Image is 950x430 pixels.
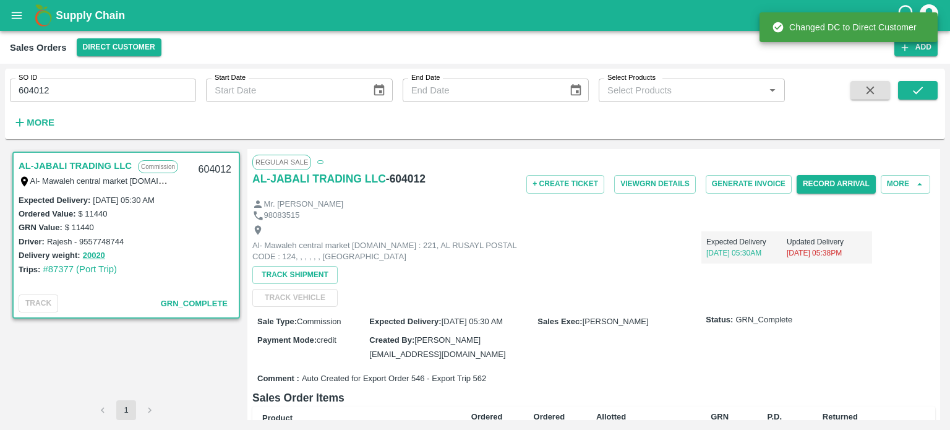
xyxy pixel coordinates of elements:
[19,158,132,174] a: AL-JABALI TRADING LLC
[257,335,317,345] label: Payment Mode :
[367,79,391,102] button: Choose date
[19,265,40,274] label: Trips:
[706,247,787,259] p: [DATE] 05:30AM
[886,419,925,429] b: Gap(Loss)
[10,79,196,102] input: Enter SO ID
[19,251,80,260] label: Delivery weight:
[264,210,300,221] p: 98083515
[2,1,31,30] button: open drawer
[161,299,228,308] span: GRN_Complete
[10,40,67,56] div: Sales Orders
[583,317,649,326] span: [PERSON_NAME]
[138,160,178,173] p: Commission
[896,4,918,27] div: customer-support
[787,247,867,259] p: [DATE] 05:38PM
[77,38,161,56] button: Select DC
[537,317,582,326] label: Sales Exec :
[65,223,94,232] label: $ 11440
[31,3,56,28] img: logo
[526,175,604,193] button: + Create Ticket
[83,249,105,263] button: 20020
[602,82,761,98] input: Select Products
[252,170,386,187] a: AL-JABALI TRADING LLC
[264,199,344,210] p: Mr. [PERSON_NAME]
[56,9,125,22] b: Supply Chain
[19,196,90,205] label: Expected Delivery :
[918,2,940,28] div: account of current user
[91,400,161,420] nav: pagination navigation
[564,79,588,102] button: Choose date
[191,155,239,184] div: 604012
[442,317,503,326] span: [DATE] 05:30 AM
[19,237,45,246] label: Driver:
[206,79,362,102] input: Start Date
[257,373,299,385] label: Comment :
[30,176,451,186] label: Al- Mawaleh central market [DOMAIN_NAME] : 221, AL RUSAYL POSTAL CODE : 124, , , , , , [GEOGRAPHI...
[706,175,792,193] button: Generate Invoice
[787,236,867,247] p: Updated Delivery
[262,413,293,423] b: Product
[252,389,935,406] h6: Sales Order Items
[369,317,441,326] label: Expected Delivery :
[93,196,154,205] label: [DATE] 05:30 AM
[19,223,62,232] label: GRN Value:
[772,16,917,38] div: Changed DC to Direct Customer
[607,73,656,83] label: Select Products
[297,317,341,326] span: Commission
[19,73,37,83] label: SO ID
[614,175,696,193] button: ViewGRN Details
[403,79,559,102] input: End Date
[10,112,58,133] button: More
[302,373,486,385] span: Auto Created for Export Order 546 - Export Trip 562
[661,419,678,429] b: GRN
[19,209,75,218] label: Ordered Value:
[78,209,107,218] label: $ 11440
[369,335,414,345] label: Created By :
[369,335,505,358] span: [PERSON_NAME][EMAIL_ADDRESS][DOMAIN_NAME]
[894,38,938,56] button: Add
[797,175,876,193] button: Record Arrival
[27,118,54,127] strong: More
[252,266,338,284] button: Track Shipment
[351,419,444,429] b: Brand/[PERSON_NAME]
[764,82,781,98] button: Open
[386,170,426,187] h6: - 604012
[257,317,297,326] label: Sale Type :
[411,73,440,83] label: End Date
[706,236,787,247] p: Expected Delivery
[735,314,792,326] span: GRN_Complete
[252,155,311,170] span: Regular Sale
[706,314,733,326] label: Status:
[56,7,896,24] a: Supply Chain
[317,335,336,345] span: credit
[215,73,246,83] label: Start Date
[116,400,136,420] button: page 1
[252,240,531,263] p: Al- Mawaleh central market [DOMAIN_NAME] : 221, AL RUSAYL POSTAL CODE : 124, , , , , , [GEOGRAPHI...
[47,237,124,246] label: Rajesh - 9557748744
[43,264,117,274] a: #87377 (Port Trip)
[881,175,930,193] button: More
